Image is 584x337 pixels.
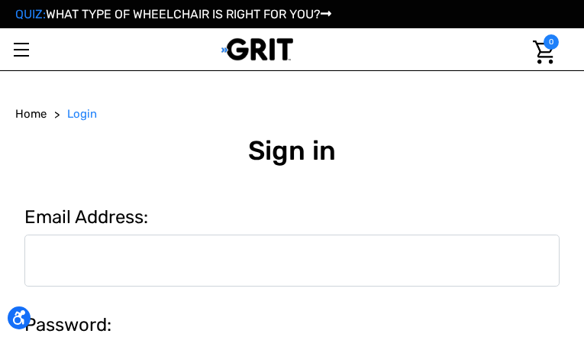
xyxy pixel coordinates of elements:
a: Cart with 0 items [524,28,559,76]
nav: Breadcrumb [15,105,569,123]
span: 0 [544,34,559,50]
a: QUIZ:WHAT TYPE OF WHEELCHAIR IS RIGHT FOR YOU? [15,7,331,21]
img: Cart [533,41,555,64]
h1: Sign in [15,134,569,167]
label: Email Address: [24,203,560,231]
span: Login [67,107,97,121]
span: Toggle menu [14,49,29,50]
a: Home [15,105,47,123]
img: GRIT All-Terrain Wheelchair and Mobility Equipment [221,37,294,61]
a: Login [67,105,97,123]
span: Home [15,107,47,121]
span: QUIZ: [15,7,46,21]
